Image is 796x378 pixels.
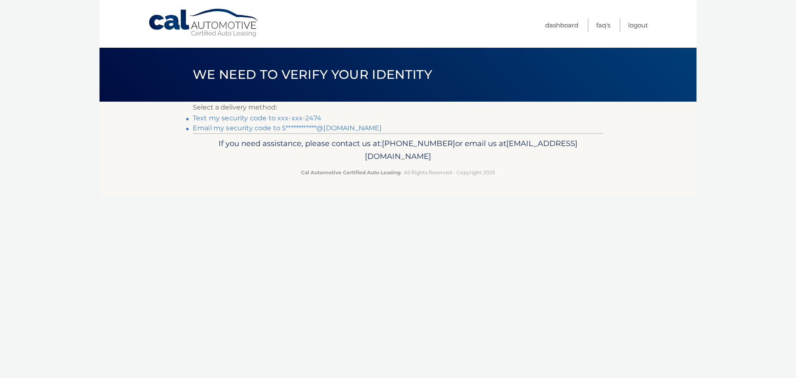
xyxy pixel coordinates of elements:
strong: Cal Automotive Certified Auto Leasing [301,169,400,176]
span: We need to verify your identity [193,67,432,82]
a: FAQ's [596,18,610,32]
p: - All Rights Reserved - Copyright 2025 [198,168,598,177]
a: Cal Automotive [148,8,260,38]
p: If you need assistance, please contact us at: or email us at [198,137,598,163]
span: [PHONE_NUMBER] [382,139,455,148]
a: Logout [628,18,648,32]
p: Select a delivery method: [193,102,603,113]
a: Text my security code to xxx-xxx-2474 [193,114,321,122]
a: Dashboard [545,18,578,32]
